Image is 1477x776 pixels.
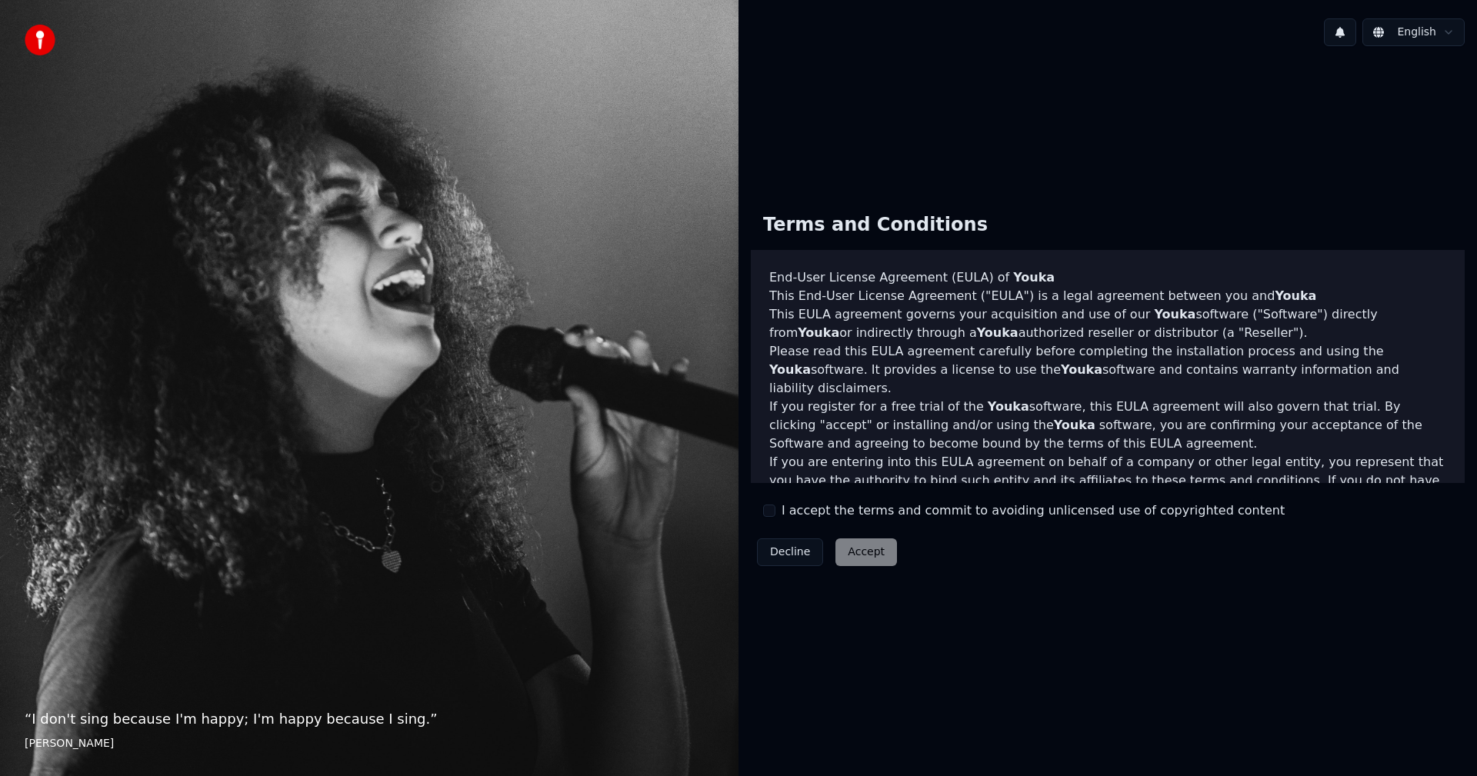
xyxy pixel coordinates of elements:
[769,268,1446,287] h3: End-User License Agreement (EULA) of
[751,201,1000,250] div: Terms and Conditions
[769,453,1446,527] p: If you are entering into this EULA agreement on behalf of a company or other legal entity, you re...
[25,736,714,751] footer: [PERSON_NAME]
[1054,418,1095,432] span: Youka
[769,398,1446,453] p: If you register for a free trial of the software, this EULA agreement will also govern that trial...
[1013,270,1055,285] span: Youka
[757,538,823,566] button: Decline
[1275,288,1316,303] span: Youka
[769,305,1446,342] p: This EULA agreement governs your acquisition and use of our software ("Software") directly from o...
[25,25,55,55] img: youka
[25,708,714,730] p: “ I don't sing because I'm happy; I'm happy because I sing. ”
[769,342,1446,398] p: Please read this EULA agreement carefully before completing the installation process and using th...
[769,362,811,377] span: Youka
[1154,307,1195,321] span: Youka
[1061,362,1102,377] span: Youka
[798,325,839,340] span: Youka
[988,399,1029,414] span: Youka
[769,287,1446,305] p: This End-User License Agreement ("EULA") is a legal agreement between you and
[977,325,1019,340] span: Youka
[782,501,1285,520] label: I accept the terms and commit to avoiding unlicensed use of copyrighted content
